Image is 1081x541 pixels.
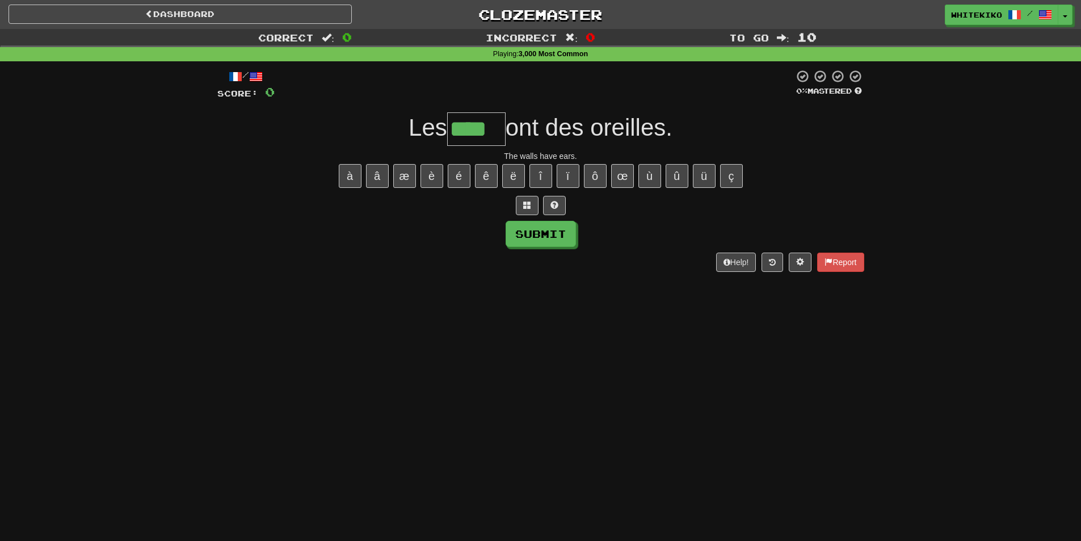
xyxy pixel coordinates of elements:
[217,69,275,83] div: /
[265,85,275,99] span: 0
[1027,9,1033,17] span: /
[638,164,661,188] button: ù
[777,33,789,43] span: :
[543,196,566,215] button: Single letter hint - you only get 1 per sentence and score half the points! alt+h
[486,32,557,43] span: Incorrect
[945,5,1058,25] a: whitekiko /
[762,253,783,272] button: Round history (alt+y)
[519,50,588,58] strong: 3,000 Most Common
[529,164,552,188] button: î
[393,164,416,188] button: æ
[258,32,314,43] span: Correct
[557,164,579,188] button: ï
[693,164,716,188] button: ü
[586,30,595,44] span: 0
[716,253,756,272] button: Help!
[796,86,807,95] span: 0 %
[516,196,539,215] button: Switch sentence to multiple choice alt+p
[409,114,447,141] span: Les
[817,253,864,272] button: Report
[584,164,607,188] button: ô
[448,164,470,188] button: é
[729,32,769,43] span: To go
[420,164,443,188] button: è
[565,33,578,43] span: :
[611,164,634,188] button: œ
[322,33,334,43] span: :
[217,150,864,162] div: The walls have ears.
[951,10,1002,20] span: whitekiko
[342,30,352,44] span: 0
[475,164,498,188] button: ê
[506,221,576,247] button: Submit
[339,164,361,188] button: à
[9,5,352,24] a: Dashboard
[666,164,688,188] button: û
[794,86,864,97] div: Mastered
[369,5,712,24] a: Clozemaster
[366,164,389,188] button: â
[720,164,743,188] button: ç
[502,164,525,188] button: ë
[506,114,672,141] span: ont des oreilles.
[797,30,817,44] span: 10
[217,89,258,98] span: Score:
